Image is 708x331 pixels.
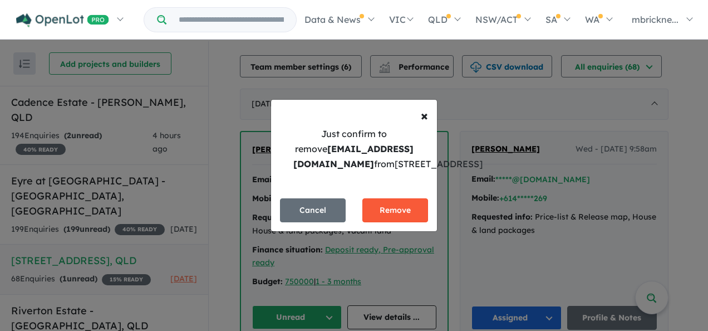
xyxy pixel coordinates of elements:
[280,126,428,172] div: Just confirm to remove from [STREET_ADDRESS]
[421,107,428,124] span: ×
[280,198,346,222] button: Cancel
[293,143,414,169] strong: [EMAIL_ADDRESS][DOMAIN_NAME]
[632,14,678,25] span: mbrickne...
[169,8,294,32] input: Try estate name, suburb, builder or developer
[16,13,109,27] img: Openlot PRO Logo White
[362,198,428,222] button: Remove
